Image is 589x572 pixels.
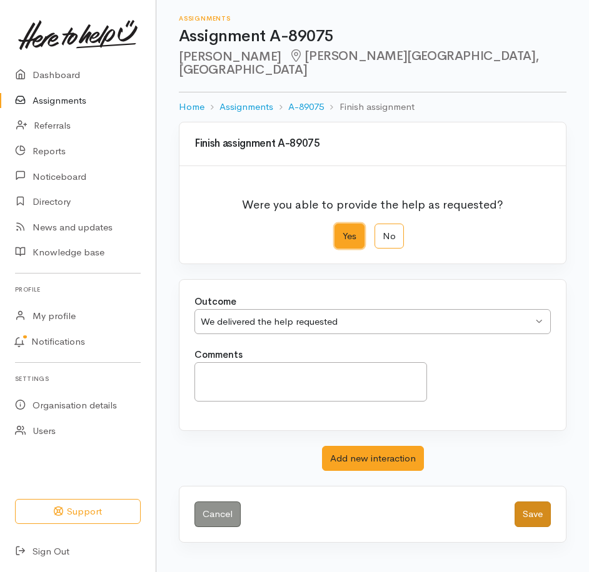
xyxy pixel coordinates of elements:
[179,92,566,122] nav: breadcrumb
[179,49,566,77] h2: [PERSON_NAME]
[515,501,551,527] button: Save
[15,281,141,298] h6: Profile
[179,15,566,22] h6: Assignments
[335,224,365,249] label: Yes
[288,100,324,114] a: A-89075
[201,315,533,329] div: We delivered the help requested
[219,100,273,114] a: Assignments
[194,138,551,150] h3: Finish assignment A-89075
[179,100,204,114] a: Home
[194,501,241,527] a: Cancel
[194,348,243,362] label: Comments
[242,189,503,214] p: Were you able to provide the help as requested?
[15,370,141,387] h6: Settings
[194,295,236,309] label: Outcome
[15,499,141,525] button: Support
[375,224,404,249] label: No
[179,27,566,46] h1: Assignment A-89075
[322,446,424,471] button: Add new interaction
[324,100,414,114] li: Finish assignment
[179,48,539,77] span: [PERSON_NAME][GEOGRAPHIC_DATA], [GEOGRAPHIC_DATA]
